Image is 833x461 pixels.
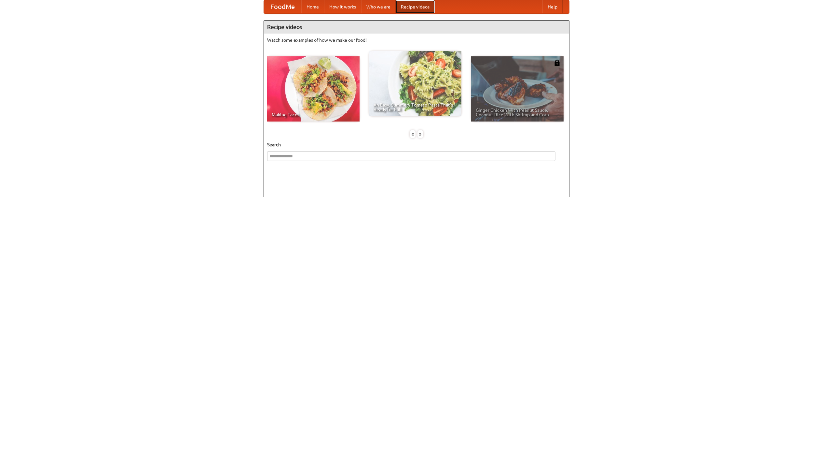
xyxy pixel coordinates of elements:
a: Making Tacos [267,56,360,122]
span: An Easy, Summery Tomato Pasta That's Ready for Fall [374,103,457,112]
a: How it works [324,0,361,13]
h5: Search [267,141,566,148]
a: Recipe videos [396,0,435,13]
a: Help [542,0,563,13]
a: FoodMe [264,0,301,13]
a: An Easy, Summery Tomato Pasta That's Ready for Fall [369,51,461,116]
a: Home [301,0,324,13]
p: Watch some examples of how we make our food! [267,37,566,43]
h4: Recipe videos [264,21,569,34]
div: « [410,130,416,138]
img: 483408.png [554,60,560,66]
span: Making Tacos [272,112,355,117]
div: » [417,130,423,138]
a: Who we are [361,0,396,13]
